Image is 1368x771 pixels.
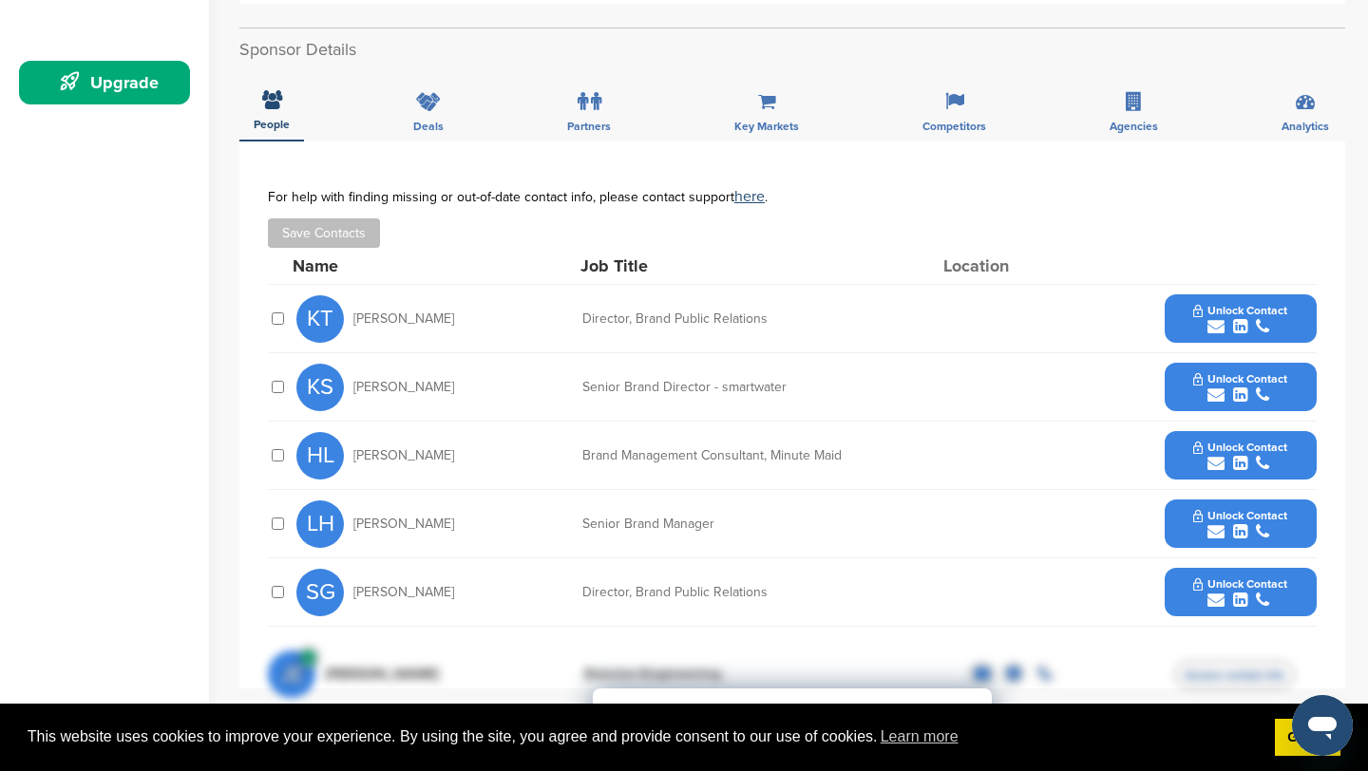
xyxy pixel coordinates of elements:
div: Director, Brand Public Relations [582,586,867,599]
span: Key Markets [734,121,799,132]
span: [PERSON_NAME] [353,381,454,394]
button: Save Contacts [268,218,380,248]
div: Senior Brand Manager [582,517,867,531]
div: Senior Brand Director - smartwater [582,381,867,394]
a: dismiss cookie message [1275,719,1340,757]
button: Unlock Contact [1170,359,1310,416]
span: SG [296,569,344,616]
span: [PERSON_NAME] [353,517,454,531]
span: Deals [413,121,444,132]
span: Partners [567,121,611,132]
span: Analytics [1282,121,1329,132]
div: Job Title [580,257,865,274]
span: Agencies [1110,121,1158,132]
span: Competitors [922,121,986,132]
a: here [734,187,765,206]
span: People [254,119,290,130]
span: [PERSON_NAME] [353,312,454,326]
span: Unlock Contact [1193,509,1287,522]
div: Location [943,257,1086,274]
span: HL [296,432,344,480]
button: Unlock Contact [1170,427,1310,484]
a: Upgrade [19,61,190,104]
span: KS [296,364,344,411]
h2: Sponsor Details [239,37,1345,63]
span: Unlock Contact [1193,577,1287,591]
div: Upgrade [28,66,190,100]
div: Brand Management Consultant, Minute Maid [582,449,867,462]
iframe: Button to launch messaging window [1292,695,1353,756]
div: Director, Brand Public Relations [582,312,867,326]
button: Unlock Contact [1170,291,1310,348]
span: [PERSON_NAME] [353,586,454,599]
a: learn more about cookies [878,723,961,751]
span: Unlock Contact [1193,304,1287,317]
span: This website uses cookies to improve your experience. By using the site, you agree and provide co... [28,723,1260,751]
span: LH [296,500,344,548]
div: For help with finding missing or out-of-date contact info, please contact support . [268,189,1317,204]
div: Name [293,257,502,274]
button: Unlock Contact [1170,564,1310,621]
span: Unlock Contact [1193,441,1287,454]
span: [PERSON_NAME] [353,449,454,462]
span: Unlock Contact [1193,372,1287,385]
span: KT [296,295,344,343]
button: Unlock Contact [1170,496,1310,553]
